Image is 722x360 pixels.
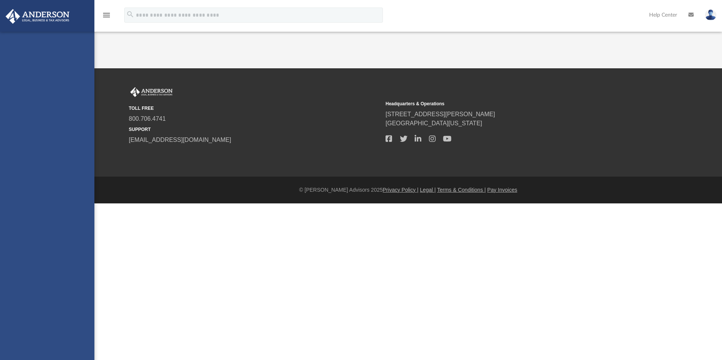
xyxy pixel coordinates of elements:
a: Privacy Policy | [383,187,419,193]
a: [EMAIL_ADDRESS][DOMAIN_NAME] [129,137,231,143]
small: TOLL FREE [129,105,380,112]
a: Legal | [420,187,436,193]
small: Headquarters & Operations [386,100,637,107]
a: Terms & Conditions | [437,187,486,193]
a: [GEOGRAPHIC_DATA][US_STATE] [386,120,482,126]
i: search [126,10,134,18]
a: 800.706.4741 [129,115,166,122]
small: SUPPORT [129,126,380,133]
a: Pay Invoices [487,187,517,193]
i: menu [102,11,111,20]
img: User Pic [705,9,716,20]
img: Anderson Advisors Platinum Portal [129,87,174,97]
a: [STREET_ADDRESS][PERSON_NAME] [386,111,495,117]
div: © [PERSON_NAME] Advisors 2025 [94,186,722,194]
img: Anderson Advisors Platinum Portal [3,9,72,24]
a: menu [102,14,111,20]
